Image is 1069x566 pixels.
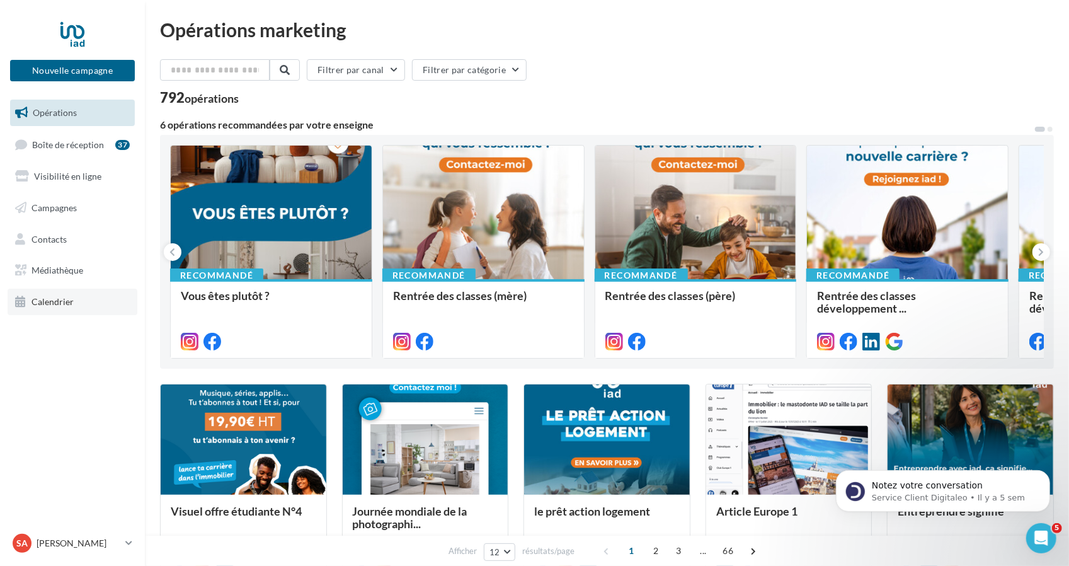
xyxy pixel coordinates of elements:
[393,289,527,303] span: Rentrée des classes (mère)
[534,504,650,518] span: le prêt action logement
[31,296,74,307] span: Calendrier
[806,269,900,282] div: Recommandé
[10,531,135,555] a: SA [PERSON_NAME]
[412,59,527,81] button: Filtrer par catégorie
[10,60,135,81] button: Nouvelle campagne
[34,171,101,182] span: Visibilité en ligne
[817,289,916,315] span: Rentrée des classes développement ...
[8,289,137,315] a: Calendrier
[307,59,405,81] button: Filtrer par canal
[595,269,688,282] div: Recommandé
[160,120,1034,130] div: 6 opérations recommandées par votre enseigne
[817,444,1069,532] iframe: Intercom notifications message
[115,140,130,150] div: 37
[8,226,137,253] a: Contacts
[1052,523,1062,533] span: 5
[621,541,641,561] span: 1
[353,504,467,531] span: Journée mondiale de la photographi...
[8,195,137,221] a: Campagnes
[646,541,666,561] span: 2
[181,289,270,303] span: Vous êtes plutôt ?
[160,91,239,105] div: 792
[522,545,575,557] span: résultats/page
[484,543,516,561] button: 12
[8,257,137,284] a: Médiathèque
[668,541,689,561] span: 3
[716,504,797,518] span: Article Europe 1
[31,202,77,213] span: Campagnes
[8,163,137,190] a: Visibilité en ligne
[32,139,104,149] span: Boîte de réception
[31,265,83,275] span: Médiathèque
[449,545,477,557] span: Afficher
[382,269,476,282] div: Recommandé
[8,100,137,126] a: Opérations
[1026,523,1056,553] iframe: Intercom live chat
[8,131,137,158] a: Boîte de réception37
[33,107,77,118] span: Opérations
[160,20,1054,39] div: Opérations marketing
[170,269,263,282] div: Recommandé
[171,504,302,518] span: Visuel offre étudiante N°4
[693,541,713,561] span: ...
[489,547,500,557] span: 12
[185,93,239,104] div: opérations
[31,233,67,244] span: Contacts
[16,537,28,550] span: SA
[605,289,736,303] span: Rentrée des classes (père)
[37,537,120,550] p: [PERSON_NAME]
[717,541,738,561] span: 66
